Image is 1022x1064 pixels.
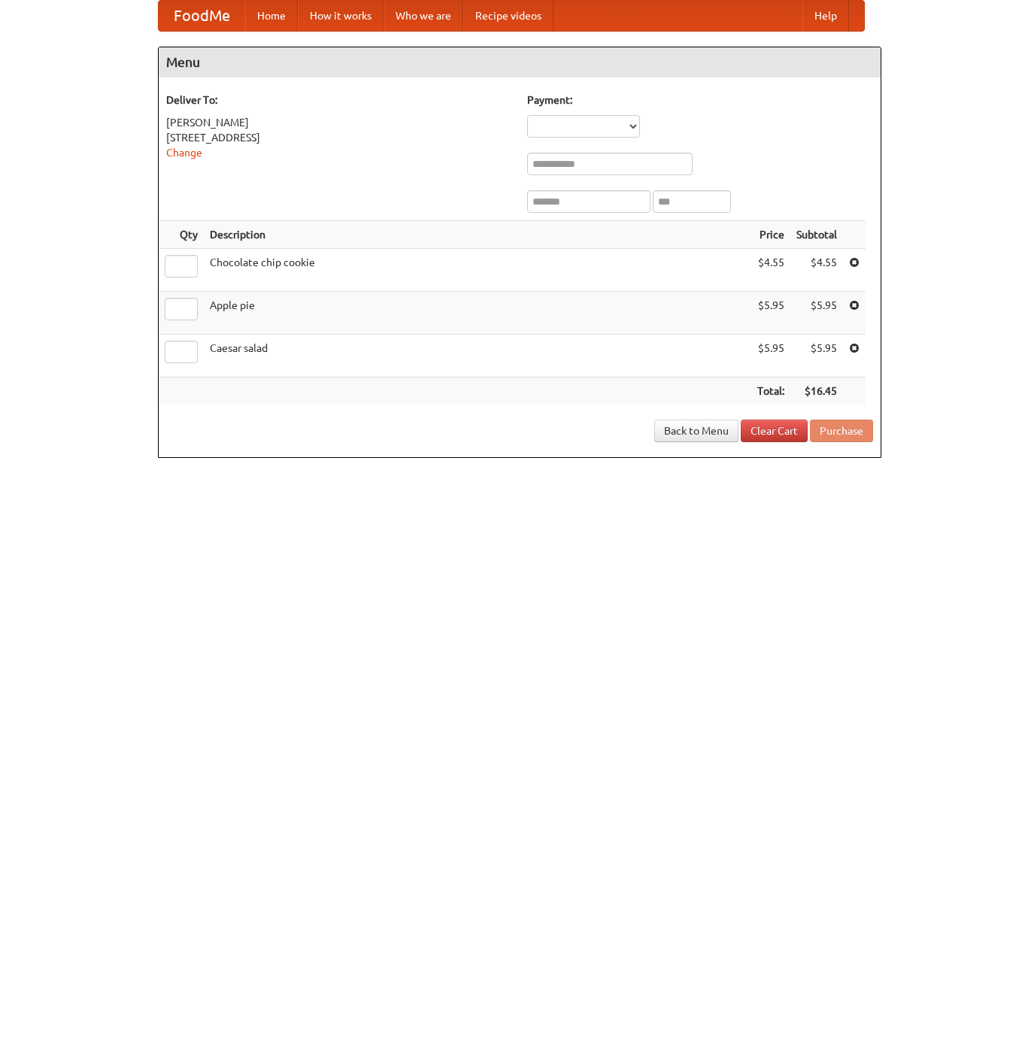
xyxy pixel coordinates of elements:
[751,221,790,249] th: Price
[741,420,808,442] a: Clear Cart
[166,92,512,108] h5: Deliver To:
[751,377,790,405] th: Total:
[654,420,738,442] a: Back to Menu
[751,335,790,377] td: $5.95
[751,292,790,335] td: $5.95
[463,1,553,31] a: Recipe videos
[204,292,751,335] td: Apple pie
[751,249,790,292] td: $4.55
[159,221,204,249] th: Qty
[790,335,843,377] td: $5.95
[810,420,873,442] button: Purchase
[245,1,298,31] a: Home
[790,292,843,335] td: $5.95
[790,377,843,405] th: $16.45
[204,249,751,292] td: Chocolate chip cookie
[166,115,512,130] div: [PERSON_NAME]
[159,1,245,31] a: FoodMe
[790,249,843,292] td: $4.55
[204,335,751,377] td: Caesar salad
[166,130,512,145] div: [STREET_ADDRESS]
[298,1,384,31] a: How it works
[159,47,881,77] h4: Menu
[384,1,463,31] a: Who we are
[166,147,202,159] a: Change
[527,92,873,108] h5: Payment:
[790,221,843,249] th: Subtotal
[802,1,849,31] a: Help
[204,221,751,249] th: Description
